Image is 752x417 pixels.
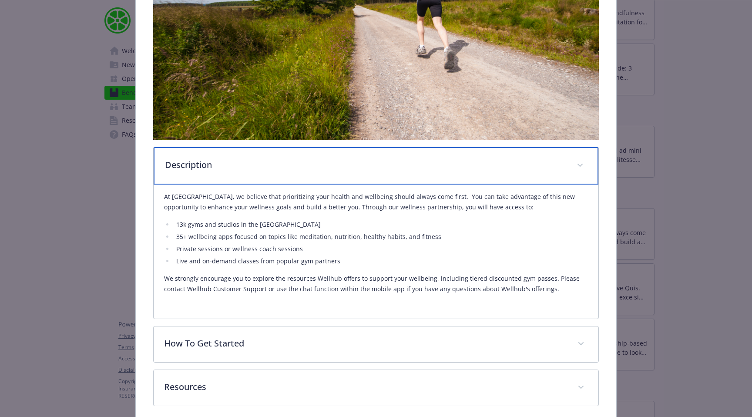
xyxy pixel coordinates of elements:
[154,185,598,319] div: Description
[164,192,588,212] p: At [GEOGRAPHIC_DATA], we believe that prioritizing your health and wellbeing should always come f...
[164,273,588,294] p: We strongly encourage you to explore the resources Wellhub offers to support your wellbeing, incl...
[154,147,598,185] div: Description
[164,380,567,393] p: Resources
[174,256,588,266] li: Live and on-demand classes from popular gym partners
[174,244,588,254] li: Private sessions or wellness coach sessions
[164,337,567,350] p: How To Get Started
[154,370,598,406] div: Resources
[154,326,598,362] div: How To Get Started
[174,219,588,230] li: 13k gyms and studios in the [GEOGRAPHIC_DATA]
[174,232,588,242] li: 35+ wellbeing apps focused on topics like meditation, nutrition, healthy habits, and fitness
[165,158,566,172] p: Description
